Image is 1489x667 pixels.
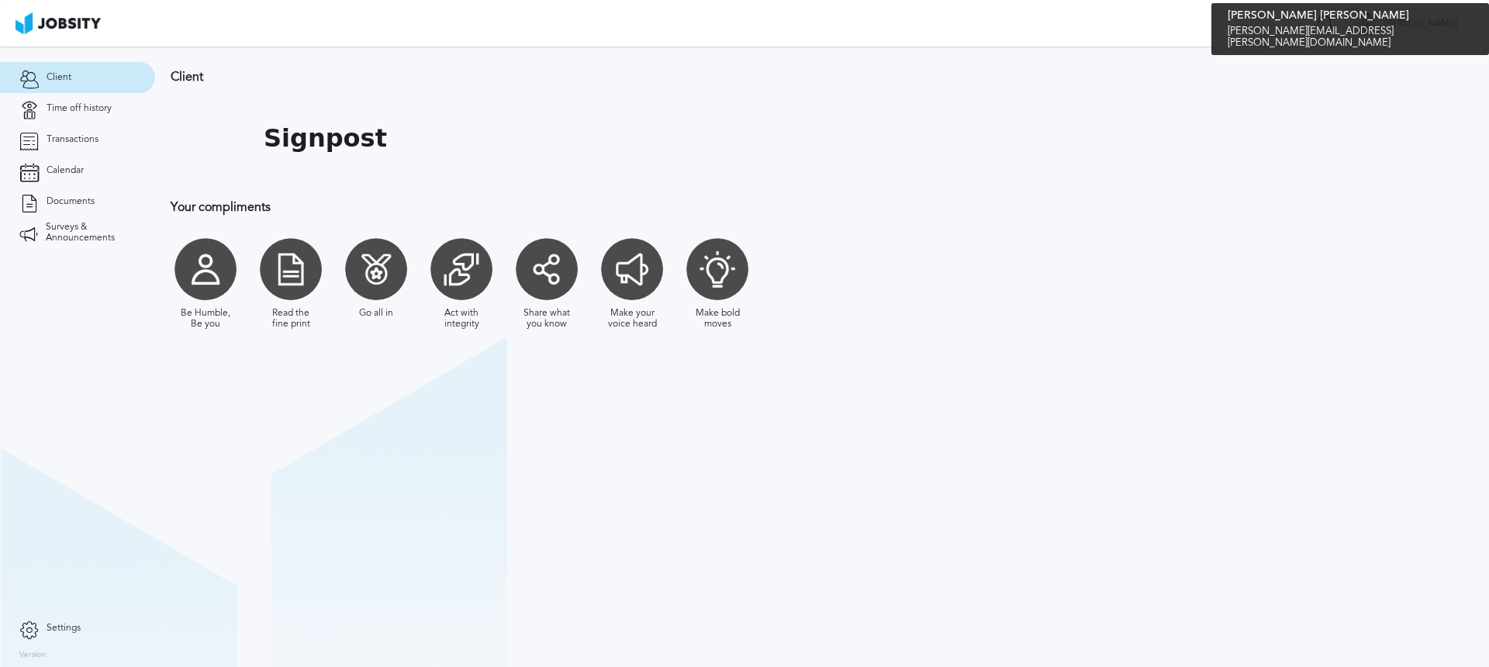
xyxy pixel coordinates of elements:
span: Time off history [47,103,112,114]
span: Client [47,72,71,83]
div: Share what you know [520,308,574,330]
div: Act with integrity [434,308,489,330]
span: Transactions [47,134,98,145]
span: Documents [47,196,95,207]
span: Surveys & Announcements [46,222,136,244]
h3: Client [171,70,1012,84]
div: Make your voice heard [605,308,659,330]
div: Make bold moves [690,308,744,330]
span: Settings [47,623,81,634]
span: [PERSON_NAME] [1377,19,1465,29]
span: Calendar [47,165,84,176]
h3: Your compliments [171,200,1012,214]
h1: Signpost [264,124,387,153]
label: Version: [19,651,48,660]
button: M[PERSON_NAME] [1345,8,1473,39]
div: M [1353,12,1377,36]
img: ab4bad089aa723f57921c736e9817d99.png [16,12,101,34]
div: Go all in [359,308,393,319]
div: Be Humble, Be you [178,308,233,330]
div: Read the fine print [264,308,318,330]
